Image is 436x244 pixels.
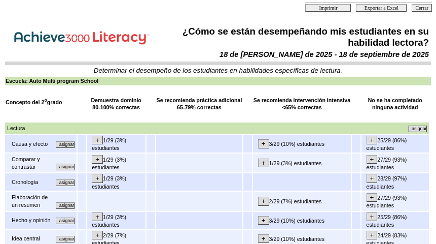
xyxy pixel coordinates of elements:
td: Demuestra dominio 80-100% correctas [87,96,146,112]
img: Achieve3000 Reports Logo Spanish [7,25,159,47]
td: Causa y efecto [11,140,53,148]
input: Asignar otras actividades alineadas con este mismo concepto. [56,141,75,148]
input: Asignar otras actividades alineadas con este mismo concepto. [408,126,427,132]
td: 1/29 (3%) estudiantes [87,154,146,172]
td: Se recomienda práctica adicional 65-79% correctas [156,96,243,112]
td: 18 de [PERSON_NAME] de 2025 - 18 de septiembre de 2025 [161,50,429,59]
td: 1/29 (3%) estudiantes [87,173,146,191]
td: 25/29 (86%) estudiantes [361,212,429,229]
input: + [367,155,378,164]
sup: o [44,98,47,103]
input: + [258,139,269,148]
input: + [92,212,103,221]
td: 3/29 (10%) estudiantes [253,135,351,152]
td: 1/29 (3%) estudiantes [87,212,146,229]
td: Idea central [11,234,48,243]
td: Determinar el desempeño de los estudiantes en habilidades específicas de lectura. [6,67,430,74]
input: Asignar otras actividades alineadas con este mismo concepto. [56,164,75,170]
input: + [367,212,378,221]
input: + [367,193,378,202]
input: Asignar otras actividades alineadas con este mismo concepto. [56,179,75,186]
input: + [92,231,103,239]
input: + [258,234,269,243]
input: Asignar otras actividades alineadas con este mismo concepto. [56,236,75,242]
td: Cronología [11,178,53,187]
input: + [258,197,269,205]
input: Imprimir [305,4,351,12]
td: Comparar y contrastar [11,155,53,171]
input: + [92,174,103,182]
td: 1/29 (3%) estudiantes [253,154,351,172]
td: No se ha completado ninguna actividad [361,96,429,112]
input: + [258,159,269,167]
input: Asignar otras actividades alineadas con este mismo concepto. [56,202,75,209]
input: Cerrar [412,4,432,12]
input: Asignar otras actividades alineadas con este mismo concepto. [56,218,75,224]
td: Hecho y opinión [11,216,53,225]
td: ¿Cómo se están desempeñando mis estudiantes en su habilidad lectora? [161,25,429,49]
td: 2/29 (7%) estudiantes [253,192,351,210]
input: + [92,155,103,164]
td: Escuela: Auto Multi program School [5,77,431,85]
input: + [367,174,378,182]
input: + [92,136,103,144]
td: 27/29 (93%) estudiantes [361,154,429,172]
td: 25/29 (86%) estudiantes [361,135,429,152]
td: 3/29 (10%) estudiantes [253,212,351,229]
td: Elaboración de un resumen [11,193,53,209]
td: 27/29 (93%) estudiantes [361,192,429,210]
td: Concepto del 2 grado [5,96,77,112]
input: + [367,231,378,239]
input: + [258,216,269,225]
input: + [367,136,378,144]
td: Lectura [7,124,205,133]
td: 1/29 (3%) estudiantes [87,135,146,152]
td: Se recomienda intervención intensiva <65% correctas [253,96,351,112]
input: Exportar a Excel [356,4,407,12]
td: 28/29 (97%) estudiantes [361,173,429,191]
